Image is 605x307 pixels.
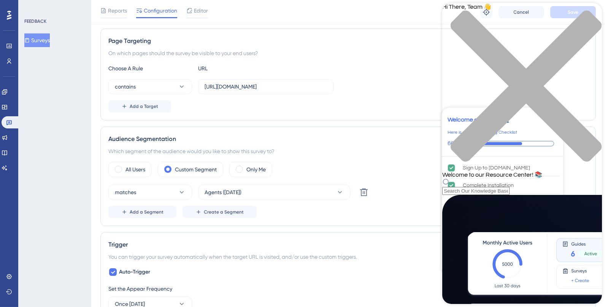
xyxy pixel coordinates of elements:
[441,108,563,275] div: Checklist Container
[205,82,327,91] input: yourwebsite.com/path
[24,33,50,47] button: Surveys
[119,267,150,277] span: Auto-Trigger
[5,5,18,18] img: launcher-image-alternative-text
[198,185,350,200] button: Agents ([DATE])
[108,36,588,46] div: Page Targeting
[194,6,208,15] span: Editor
[198,64,282,73] div: URL
[130,209,164,215] span: Add a Segment
[108,147,588,156] div: Which segment of the audience would you like to show this survey to?
[144,6,177,15] span: Configuration
[108,206,176,218] button: Add a Segment
[18,2,48,11] span: Need Help?
[2,2,21,21] button: Open AI Assistant Launcher
[108,79,192,94] button: contains
[183,206,257,218] button: Create a Segment
[125,165,145,174] label: All Users
[115,188,136,197] span: matches
[205,188,241,197] span: Agents ([DATE])
[115,82,136,91] span: contains
[53,4,55,10] div: 4
[175,165,217,174] label: Custom Segment
[108,100,171,112] button: Add a Target
[108,49,588,58] div: On which pages should the survey be visible to your end users?
[204,209,244,215] span: Create a Segment
[24,18,46,24] div: FEEDBACK
[108,284,588,293] div: Set the Appear Frequency
[130,103,158,109] span: Add a Target
[108,6,127,15] span: Reports
[108,185,192,200] button: matches
[108,64,192,73] div: Choose A Rule
[246,165,266,174] label: Only Me
[441,157,563,274] div: Checklist items
[108,135,588,144] div: Audience Segmentation
[108,240,588,249] div: Trigger
[108,252,588,261] div: You can trigger your survey automatically when the target URL is visited, and/or use the custom t...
